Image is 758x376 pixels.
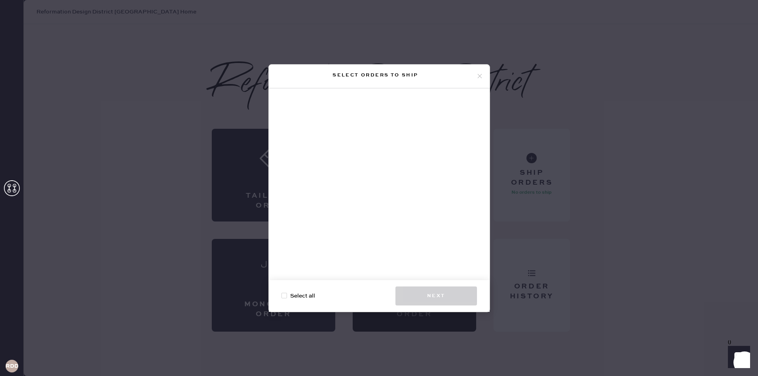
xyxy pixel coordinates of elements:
button: Next [395,286,477,305]
iframe: Front Chat [720,340,754,374]
span: Select all [290,292,315,300]
h3: RDDA [6,363,18,369]
div: Select orders to ship [275,71,476,80]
